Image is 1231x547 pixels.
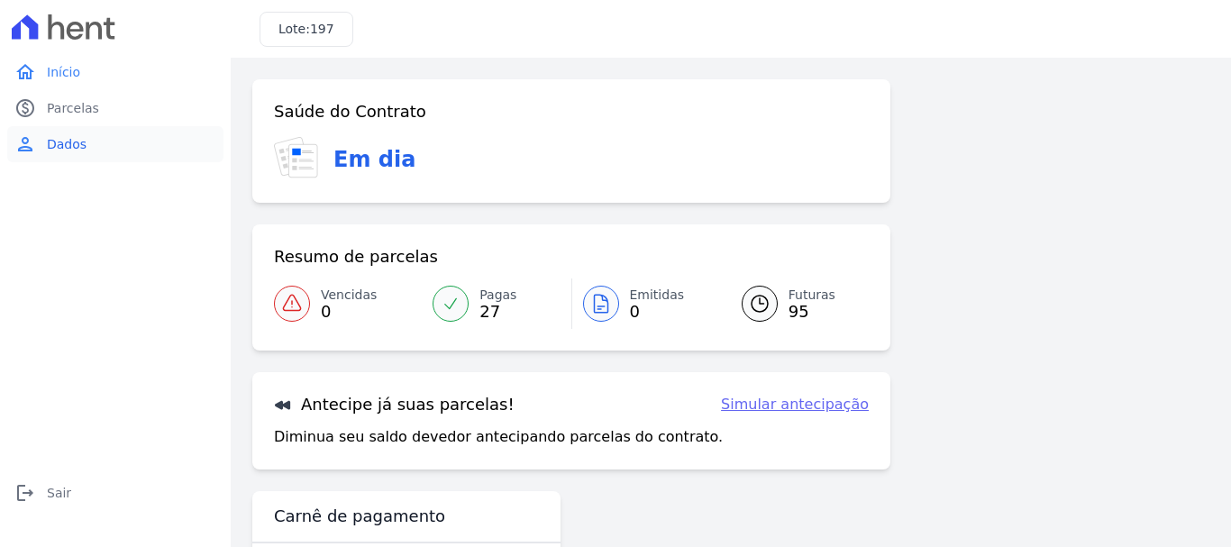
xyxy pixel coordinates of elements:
[479,305,516,319] span: 27
[274,101,426,123] h3: Saúde do Contrato
[14,482,36,504] i: logout
[7,54,223,90] a: homeInício
[321,305,377,319] span: 0
[7,475,223,511] a: logoutSair
[14,97,36,119] i: paid
[422,278,570,329] a: Pagas 27
[274,394,515,415] h3: Antecipe já suas parcelas!
[333,143,415,176] h3: Em dia
[630,305,685,319] span: 0
[278,20,334,39] h3: Lote:
[310,22,334,36] span: 197
[274,426,723,448] p: Diminua seu saldo devedor antecipando parcelas do contrato.
[721,394,869,415] a: Simular antecipação
[789,305,835,319] span: 95
[47,99,99,117] span: Parcelas
[321,286,377,305] span: Vencidas
[572,278,720,329] a: Emitidas 0
[479,286,516,305] span: Pagas
[14,61,36,83] i: home
[47,135,87,153] span: Dados
[47,63,80,81] span: Início
[7,126,223,162] a: personDados
[14,133,36,155] i: person
[789,286,835,305] span: Futuras
[274,506,445,527] h3: Carnê de pagamento
[274,278,422,329] a: Vencidas 0
[720,278,869,329] a: Futuras 95
[630,286,685,305] span: Emitidas
[274,246,438,268] h3: Resumo de parcelas
[47,484,71,502] span: Sair
[7,90,223,126] a: paidParcelas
